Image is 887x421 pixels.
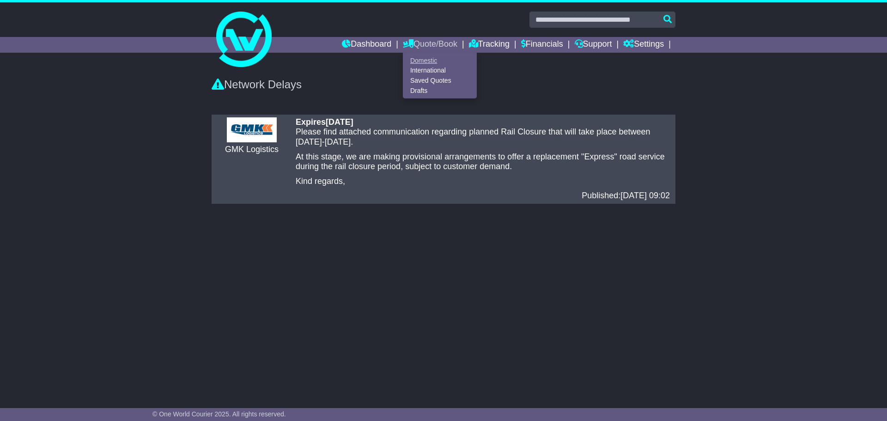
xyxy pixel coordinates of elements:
p: Kind regards, [296,177,670,187]
a: Settings [623,37,664,53]
a: Saved Quotes [403,76,476,86]
p: Please find attached communication regarding planned Rail Closure that will take place between [D... [296,127,670,147]
a: Domestic [403,55,476,66]
div: Quote/Book [403,53,477,98]
span: [DATE] 09:02 [620,191,670,200]
a: Support [575,37,612,53]
a: Drafts [403,85,476,96]
a: Quote/Book [403,37,457,53]
p: At this stage, we are making provisional arrangements to offer a replacement "Express" road servi... [296,152,670,172]
a: International [403,66,476,76]
div: Expires [296,117,670,128]
div: GMK Logistics [217,145,286,155]
div: Published: [296,191,670,201]
span: © One World Courier 2025. All rights reserved. [152,410,286,418]
a: Financials [521,37,563,53]
img: CarrierLogo [227,117,277,142]
div: Network Delays [212,78,675,92]
a: Tracking [469,37,510,53]
a: Dashboard [342,37,391,53]
span: [DATE] [326,117,353,127]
